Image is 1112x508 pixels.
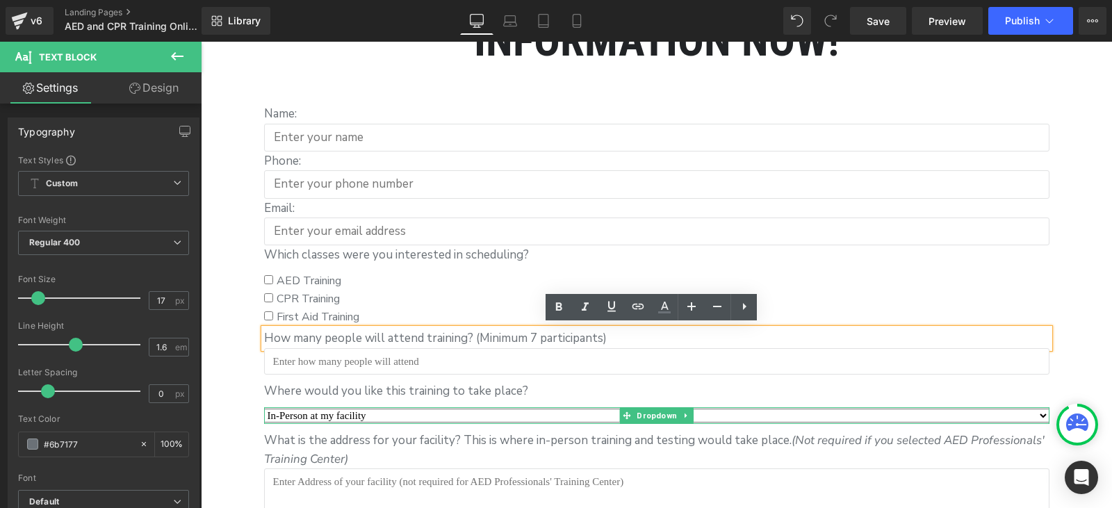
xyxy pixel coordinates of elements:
div: Open Intercom Messenger [1065,461,1098,494]
input: AED Training [63,233,72,243]
div: Font Size [18,275,189,284]
span: First Aid Training [72,268,158,283]
p: Phone: [63,110,849,129]
input: Enter your email address [63,176,849,204]
button: More [1079,7,1106,35]
div: Text Color [18,414,189,424]
p: Name: [63,63,849,81]
input: Enter your phone number [63,129,849,156]
span: Save [867,14,890,28]
a: Mobile [560,7,594,35]
a: Laptop [493,7,527,35]
input: CPR Training [63,252,72,261]
span: Text Block [39,51,97,63]
a: New Library [202,7,270,35]
input: Enter your name [63,82,849,110]
p: How many people will attend training? (Minimum 7 participants) [63,287,849,306]
a: Landing Pages [65,7,224,18]
b: Regular 400 [29,237,81,247]
span: Dropdown [433,366,478,382]
div: Typography [18,118,75,138]
input: Color [44,436,133,452]
button: Publish [988,7,1073,35]
p: What is the address for your facility? This is where in-person training and testing would take pl... [63,389,849,427]
span: AED and CPR Training Online and In-Person [65,21,198,32]
div: Line Height [18,321,189,331]
button: Undo [783,7,811,35]
div: Font Weight [18,215,189,225]
span: em [175,343,187,352]
a: Expand / Collapse [478,366,493,382]
a: Tablet [527,7,560,35]
b: Custom [46,178,78,190]
span: Library [228,15,261,27]
div: v6 [28,12,45,30]
span: AED Training [72,231,140,247]
span: Publish [1005,15,1040,26]
i: (Not required if you selected AED Professionals' Training Center) [63,391,844,425]
div: Font [18,473,189,483]
p: Which classes were you interested in scheduling? [63,204,849,222]
div: % [155,432,188,457]
a: Desktop [460,7,493,35]
input: First Aid Training [63,270,72,279]
div: Letter Spacing [18,368,189,377]
p: Where would you like this training to take place? [63,340,849,359]
p: Email: [63,157,849,176]
div: Text Styles [18,154,189,165]
span: px [175,296,187,305]
a: v6 [6,7,54,35]
span: CPR Training [72,249,139,265]
input: Enter how many people will attend [63,306,849,333]
button: Redo [817,7,844,35]
i: Default [29,496,59,508]
span: px [175,389,187,398]
a: Preview [912,7,983,35]
span: Preview [929,14,966,28]
a: Design [104,72,204,104]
